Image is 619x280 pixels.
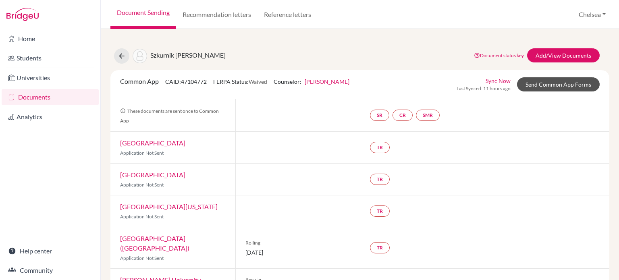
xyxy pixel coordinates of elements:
a: Add/View Documents [527,48,600,62]
span: Szkurnik [PERSON_NAME] [150,51,226,59]
span: Application Not Sent [120,182,164,188]
a: TR [370,174,390,185]
a: Sync Now [486,77,511,85]
a: TR [370,242,390,253]
span: These documents are sent once to Common App [120,108,219,124]
a: Analytics [2,109,99,125]
a: Home [2,31,99,47]
a: [PERSON_NAME] [305,78,349,85]
span: CAID: 47104772 [165,78,207,85]
span: Last Synced: 11 hours ago [457,85,511,92]
img: Bridge-U [6,8,39,21]
span: Application Not Sent [120,214,164,220]
a: Document status key [474,52,524,58]
a: Send Common App Forms [517,77,600,91]
span: [DATE] [245,248,351,257]
span: Application Not Sent [120,150,164,156]
a: TR [370,205,390,217]
a: Documents [2,89,99,105]
a: CR [393,110,413,121]
a: TR [370,142,390,153]
span: Waived [249,78,267,85]
a: [GEOGRAPHIC_DATA] [120,171,185,178]
a: SR [370,110,389,121]
span: Counselor: [274,78,349,85]
a: SMR [416,110,440,121]
a: Help center [2,243,99,259]
button: Chelsea [575,7,609,22]
span: Rolling [245,239,351,247]
span: FERPA Status: [213,78,267,85]
a: Community [2,262,99,278]
a: Students [2,50,99,66]
a: Universities [2,70,99,86]
span: Application Not Sent [120,255,164,261]
a: [GEOGRAPHIC_DATA][US_STATE] [120,203,218,210]
a: [GEOGRAPHIC_DATA] ([GEOGRAPHIC_DATA]) [120,234,189,252]
a: [GEOGRAPHIC_DATA] [120,139,185,147]
span: Common App [120,77,159,85]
